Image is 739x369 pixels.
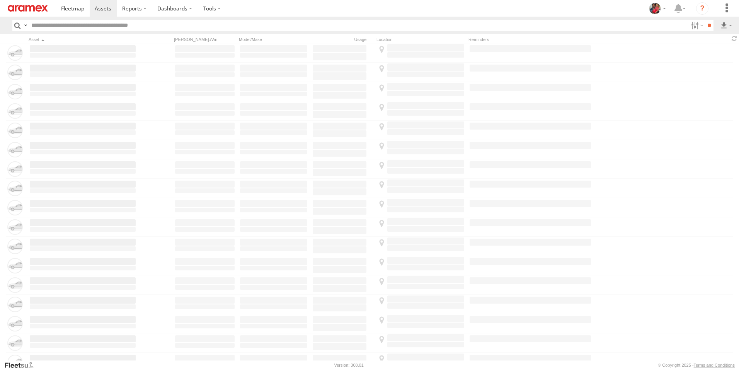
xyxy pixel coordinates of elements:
label: Search Query [22,20,29,31]
a: Visit our Website [4,361,40,369]
div: Usage [312,37,373,42]
label: Export results as... [720,20,733,31]
span: Refresh [730,35,739,42]
div: Reminders [468,37,592,42]
a: Terms and Conditions [694,363,735,367]
i: ? [696,2,708,15]
div: Version: 308.01 [334,363,364,367]
div: Click to Sort [29,37,137,42]
div: Location [376,37,465,42]
div: [PERSON_NAME]./Vin [174,37,236,42]
div: Moncy Varghese [646,3,669,14]
div: Model/Make [239,37,308,42]
label: Search Filter Options [688,20,705,31]
div: © Copyright 2025 - [658,363,735,367]
img: aramex-logo.svg [8,5,48,12]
